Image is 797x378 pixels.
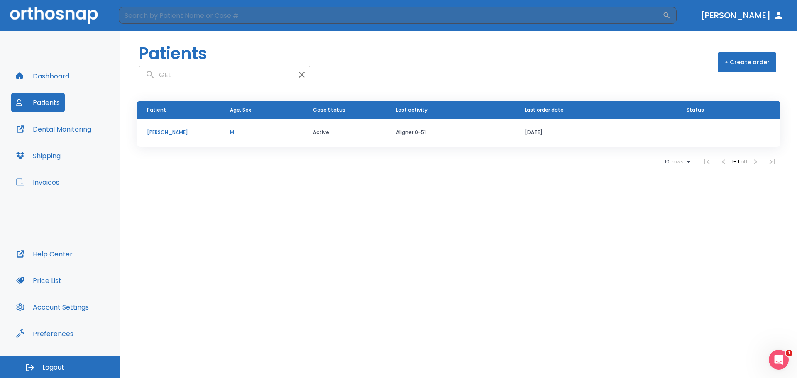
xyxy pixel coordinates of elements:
[139,41,207,66] h1: Patients
[386,119,515,146] td: Aligner 0-51
[42,363,64,372] span: Logout
[11,172,64,192] button: Invoices
[697,8,787,23] button: [PERSON_NAME]
[11,324,78,344] button: Preferences
[11,244,78,264] button: Help Center
[732,158,741,165] span: 1 - 1
[11,146,66,166] button: Shipping
[11,66,74,86] button: Dashboard
[139,67,293,83] input: search
[515,119,677,146] td: [DATE]
[670,159,684,165] span: rows
[11,119,96,139] button: Dental Monitoring
[741,158,747,165] span: of 1
[313,106,345,114] span: Case Status
[665,159,670,165] span: 10
[230,129,293,136] p: M
[718,52,776,72] button: + Create order
[147,106,166,114] span: Patient
[11,271,66,290] button: Price List
[786,350,792,356] span: 1
[396,106,428,114] span: Last activity
[769,350,789,370] iframe: Intercom live chat
[147,129,210,136] p: [PERSON_NAME]
[303,119,386,146] td: Active
[10,7,98,24] img: Orthosnap
[119,7,663,24] input: Search by Patient Name or Case #
[525,106,564,114] span: Last order date
[687,106,704,114] span: Status
[230,106,251,114] span: Age, Sex
[11,93,65,112] button: Patients
[11,297,94,317] button: Account Settings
